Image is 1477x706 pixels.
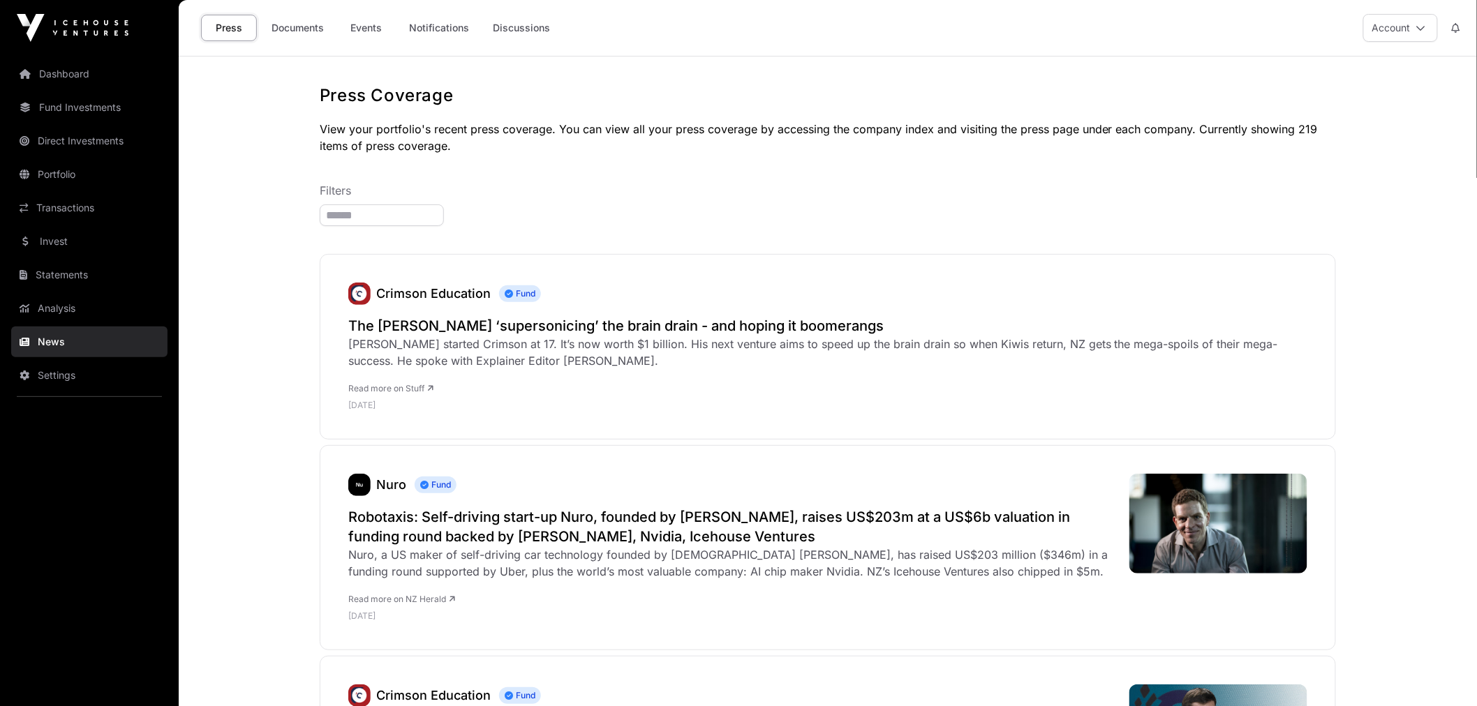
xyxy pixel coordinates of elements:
a: Read more on Stuff [348,383,433,393]
a: Analysis [11,293,168,324]
a: Crimson Education [376,688,491,703]
a: Press [201,15,257,41]
a: Read more on NZ Herald [348,594,455,604]
a: Settings [11,360,168,391]
a: Dashboard [11,59,168,89]
a: Invest [11,226,168,257]
img: Q3W3L2BRGFD4ZF7SHKHPSIPJN4.jpg [1129,474,1307,573]
a: News [11,326,168,357]
p: Filters [320,182,1336,199]
span: Fund [415,476,457,493]
iframe: Chat Widget [1407,639,1477,706]
img: Icehouse Ventures Logo [17,14,128,42]
a: Transactions [11,193,168,223]
button: Account [1363,14,1438,42]
a: Documents [262,15,333,41]
a: Robotaxis: Self-driving start-up Nuro, founded by [PERSON_NAME], raises US$203m at a US$6b valuat... [348,507,1115,546]
a: Crimson Education [348,283,371,305]
a: Portfolio [11,159,168,190]
a: Discussions [484,15,559,41]
div: [PERSON_NAME] started Crimson at 17. It’s now worth $1 billion. His next venture aims to speed up... [348,336,1307,369]
div: Nuro, a US maker of self-driving car technology founded by [DEMOGRAPHIC_DATA] [PERSON_NAME], has ... [348,546,1115,580]
a: Statements [11,260,168,290]
a: Events [339,15,394,41]
h1: Press Coverage [320,84,1336,107]
a: Nuro [376,477,406,492]
img: unnamed.jpg [348,283,371,305]
p: [DATE] [348,610,1115,622]
a: Nuro [348,474,371,496]
p: [DATE] [348,400,1307,411]
a: Notifications [400,15,478,41]
img: nuro436.png [348,474,371,496]
a: Fund Investments [11,92,168,123]
a: Direct Investments [11,126,168,156]
span: Fund [499,687,541,704]
a: The [PERSON_NAME] ‘supersonicing’ the brain drain - and hoping it boomerangs [348,316,1307,336]
span: Fund [499,285,541,302]
p: View your portfolio's recent press coverage. You can view all your press coverage by accessing th... [320,121,1336,154]
a: Crimson Education [376,286,491,301]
